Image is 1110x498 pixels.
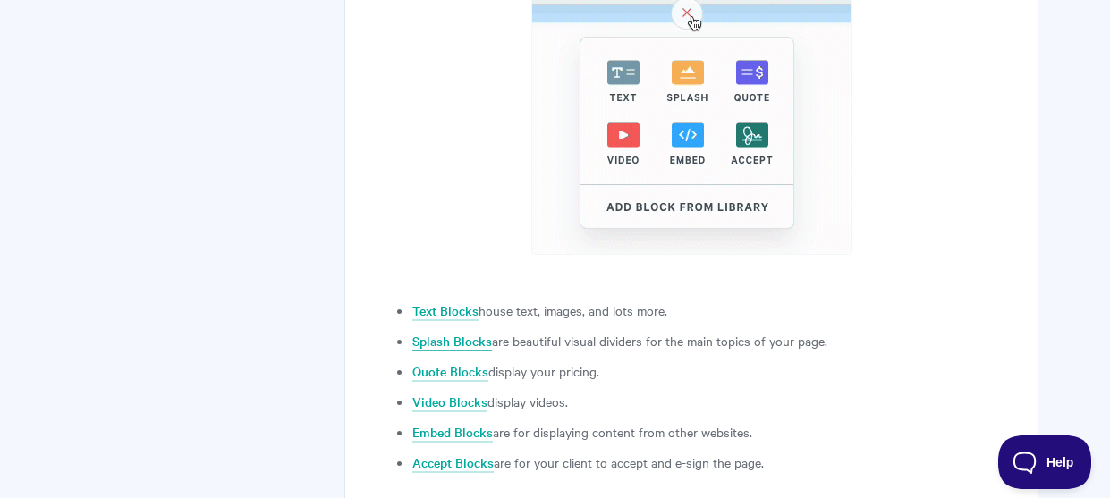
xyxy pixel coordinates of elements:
[412,391,992,412] li: display videos.
[412,421,992,443] li: are for displaying content from other websites.
[412,423,493,443] a: Embed Blocks
[412,330,992,351] li: are beautiful visual dividers for the main topics of your page.
[412,300,992,321] li: house text, images, and lots more.
[412,453,494,473] a: Accept Blocks
[412,392,487,412] a: Video Blocks
[412,332,492,351] a: Splash Blocks
[412,362,488,382] a: Quote Blocks
[998,435,1092,489] iframe: Toggle Customer Support
[412,452,992,473] li: are for your client to accept and e-sign the page.
[412,301,479,321] a: Text Blocks
[412,360,992,382] li: display your pricing.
